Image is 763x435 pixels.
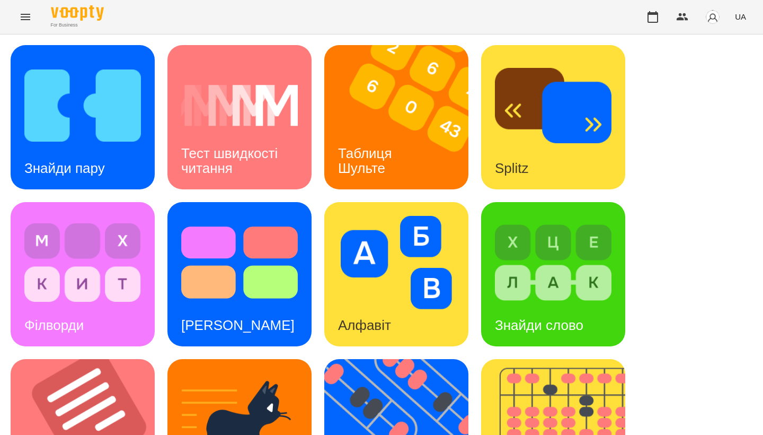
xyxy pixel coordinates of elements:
[495,160,529,176] h3: Splitz
[731,7,750,27] button: UA
[167,202,312,346] a: Тест Струпа[PERSON_NAME]
[181,145,281,176] h3: Тест швидкості читання
[24,317,84,333] h3: Філворди
[167,45,312,189] a: Тест швидкості читанняТест швидкості читання
[324,45,482,189] img: Таблиця Шульте
[481,202,625,346] a: Знайди словоЗнайди слово
[338,317,391,333] h3: Алфавіт
[24,160,105,176] h3: Знайди пару
[735,11,746,22] span: UA
[181,216,298,309] img: Тест Струпа
[51,22,104,29] span: For Business
[338,216,455,309] img: Алфавіт
[338,145,396,176] h3: Таблиця Шульте
[495,317,583,333] h3: Знайди слово
[11,45,155,189] a: Знайди паруЗнайди пару
[51,5,104,21] img: Voopty Logo
[181,317,295,333] h3: [PERSON_NAME]
[181,59,298,152] img: Тест швидкості читання
[24,216,141,309] img: Філворди
[324,45,468,189] a: Таблиця ШультеТаблиця Шульте
[324,202,468,346] a: АлфавітАлфавіт
[481,45,625,189] a: SplitzSplitz
[13,4,38,30] button: Menu
[495,59,611,152] img: Splitz
[705,10,720,24] img: avatar_s.png
[11,202,155,346] a: ФілвордиФілворди
[495,216,611,309] img: Знайди слово
[24,59,141,152] img: Знайди пару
